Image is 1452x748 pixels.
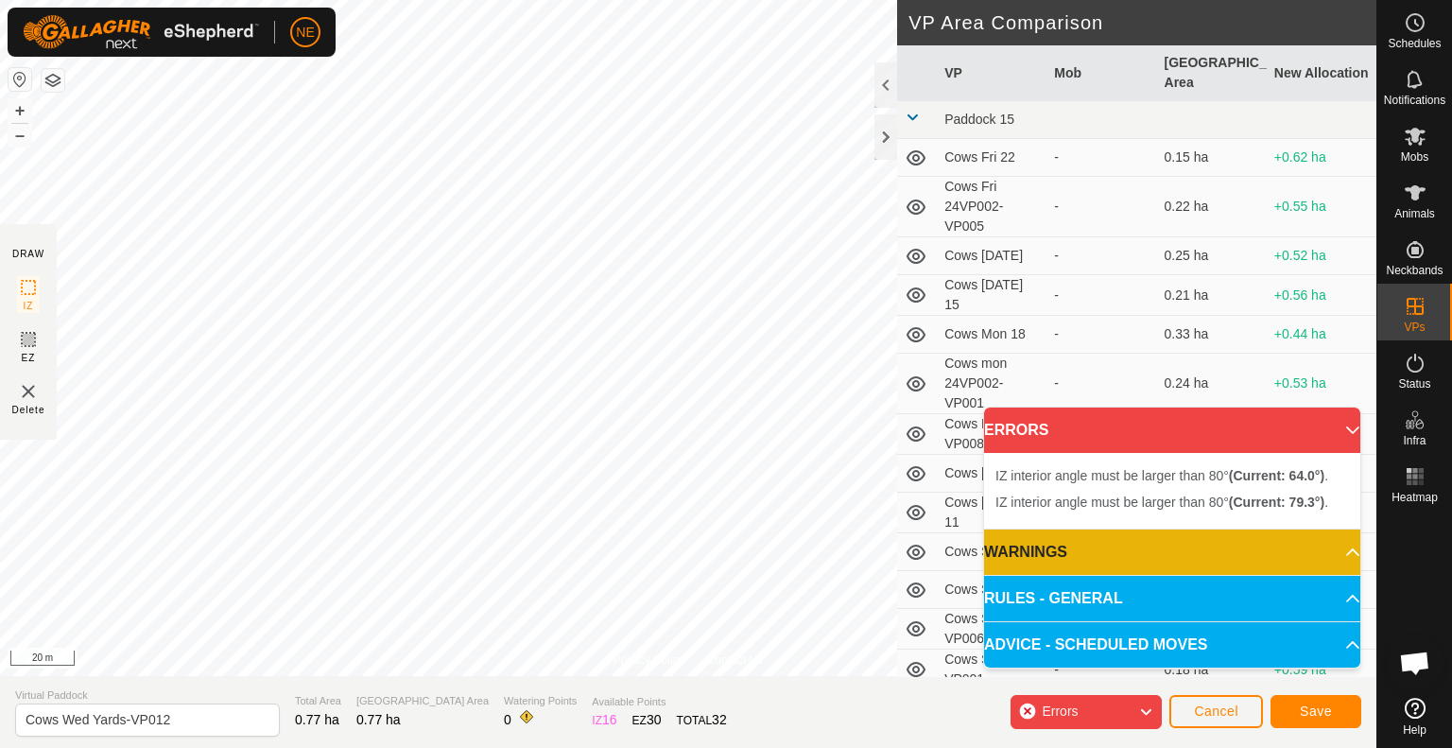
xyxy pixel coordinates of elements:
td: Cows mon 24VP002-VP001 [937,354,1046,414]
p-accordion-header: ERRORS [984,408,1360,453]
span: 0.77 ha [356,712,401,727]
span: Total Area [295,693,341,709]
button: Reset Map [9,68,31,91]
span: Animals [1394,208,1435,219]
a: Contact Us [707,652,763,669]
th: VP [937,45,1046,101]
span: EZ [22,351,36,365]
div: TOTAL [677,710,727,730]
td: 0.21 ha [1157,275,1267,316]
img: VP [17,380,40,403]
div: IZ [592,710,616,730]
td: 0.24 ha [1157,354,1267,414]
a: Privacy Policy [614,652,684,669]
b: (Current: 64.0°) [1229,468,1324,483]
td: +0.55 ha [1267,177,1376,237]
td: Cows Mon 18 [937,316,1046,354]
td: Cows [DATE] 11 [937,493,1046,533]
span: Virtual Paddock [15,687,280,704]
span: Infra [1403,435,1426,446]
button: + [9,99,31,122]
h2: VP Area Comparison [908,11,1376,34]
th: Mob [1046,45,1156,101]
p-accordion-header: RULES - GENERAL [984,576,1360,621]
span: Delete [12,403,45,417]
span: Watering Points [504,693,577,709]
span: IZ interior angle must be larger than 80° . [995,495,1328,510]
td: Cows [DATE] [937,455,1046,493]
span: [GEOGRAPHIC_DATA] Area [356,693,489,709]
img: Gallagher Logo [23,15,259,49]
span: Status [1398,378,1430,390]
div: - [1054,246,1149,266]
td: +0.52 ha [1267,237,1376,275]
span: ERRORS [984,419,1048,442]
span: NE [296,23,314,43]
button: – [9,124,31,147]
div: EZ [632,710,662,730]
td: Cows Sat [937,533,1046,571]
th: New Allocation [1267,45,1376,101]
span: VPs [1404,322,1425,333]
td: Cows Fri 22 [937,139,1046,177]
a: Help [1377,690,1452,743]
span: Errors [1042,704,1078,719]
span: Mobs [1401,151,1428,163]
p-accordion-content: ERRORS [984,453,1360,529]
span: ADVICE - SCHEDULED MOVES [984,634,1207,656]
span: Heatmap [1391,492,1438,503]
span: WARNINGS [984,541,1067,564]
td: 0.15 ha [1157,139,1267,177]
span: 30 [647,712,662,727]
span: 0.77 ha [295,712,339,727]
span: Available Points [592,694,726,710]
div: - [1054,374,1149,393]
td: 0.33 ha [1157,316,1267,354]
span: RULES - GENERAL [984,587,1123,610]
div: DRAW [12,247,44,261]
td: Cows Mon-VP008 [937,414,1046,455]
a: Open chat [1387,635,1443,691]
span: IZ interior angle must be larger than 80° . [995,468,1328,483]
span: Neckbands [1386,265,1443,276]
td: +0.44 ha [1267,316,1376,354]
span: Save [1300,704,1332,719]
th: [GEOGRAPHIC_DATA] Area [1157,45,1267,101]
div: - [1054,197,1149,217]
span: 16 [602,712,617,727]
p-accordion-header: WARNINGS [984,530,1360,575]
span: Help [1403,724,1426,736]
div: - [1054,286,1149,305]
td: +0.62 ha [1267,139,1376,177]
span: Schedules [1388,38,1441,49]
td: Cows [DATE] 15 [937,275,1046,316]
td: Cows Sat23-VP001 [937,650,1046,690]
span: Paddock 15 [944,112,1014,127]
td: 0.22 ha [1157,177,1267,237]
td: +0.53 ha [1267,354,1376,414]
td: 0.25 ha [1157,237,1267,275]
button: Map Layers [42,69,64,92]
button: Cancel [1169,695,1263,728]
span: IZ [24,299,34,313]
td: +0.56 ha [1267,275,1376,316]
td: Cows Sat 16 [937,571,1046,609]
div: - [1054,148,1149,167]
span: Notifications [1384,95,1445,106]
td: Cows Fri 24VP002-VP005 [937,177,1046,237]
td: Cows [DATE] [937,237,1046,275]
span: Cancel [1194,704,1238,719]
b: (Current: 79.3°) [1229,495,1324,510]
p-accordion-header: ADVICE - SCHEDULED MOVES [984,622,1360,668]
div: - [1054,324,1149,344]
span: 0 [504,712,511,727]
button: Save [1270,695,1361,728]
td: Cows Sat-VP006 [937,609,1046,650]
span: 32 [712,712,727,727]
